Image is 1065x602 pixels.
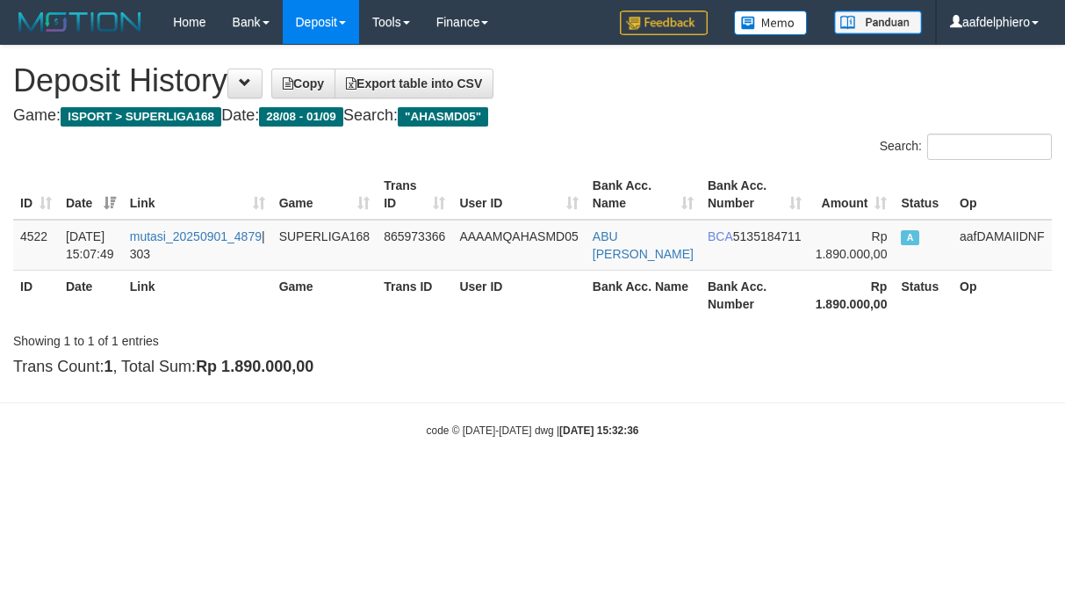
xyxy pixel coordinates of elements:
[123,270,272,320] th: Link
[335,69,493,98] a: Export table into CSV
[701,220,809,271] td: 5135184711
[61,107,221,127] span: ISPORT > SUPERLIGA168
[13,107,1052,125] h4: Game: Date: Search:
[620,11,708,35] img: Feedback.jpg
[586,270,701,320] th: Bank Acc. Name
[953,170,1052,220] th: Op
[13,270,59,320] th: ID
[272,220,378,271] td: SUPERLIGA168
[816,279,888,311] strong: Rp 1.890.000,00
[13,325,430,350] div: Showing 1 to 1 of 1 entries
[259,107,343,127] span: 28/08 - 01/09
[701,170,809,220] th: Bank Acc. Number: activate to sort column ascending
[398,107,488,127] span: "AHASMD05"
[13,9,147,35] img: MOTION_logo.png
[283,76,324,91] span: Copy
[927,134,1052,160] input: Search:
[123,170,272,220] th: Link: activate to sort column ascending
[894,270,953,320] th: Status
[377,220,452,271] td: 865973366
[13,170,59,220] th: ID: activate to sort column ascending
[834,11,922,34] img: panduan.png
[13,220,59,271] td: 4522
[196,358,313,375] strong: Rp 1.890.000,00
[271,69,335,98] a: Copy
[953,270,1052,320] th: Op
[816,229,888,261] span: Rp 1.890.000,00
[59,220,123,271] td: [DATE] 15:07:49
[586,170,701,220] th: Bank Acc. Name: activate to sort column ascending
[593,229,694,261] a: ABU [PERSON_NAME]
[901,230,918,245] span: Approved
[272,170,378,220] th: Game: activate to sort column ascending
[734,11,808,35] img: Button%20Memo.svg
[377,270,452,320] th: Trans ID
[272,270,378,320] th: Game
[346,76,482,91] span: Export table into CSV
[708,229,733,243] span: BCA
[377,170,452,220] th: Trans ID: activate to sort column ascending
[130,229,262,243] a: mutasi_20250901_4879
[13,63,1052,98] h1: Deposit History
[123,220,272,271] td: | 303
[809,170,895,220] th: Amount: activate to sort column ascending
[894,170,953,220] th: Status
[559,424,638,437] strong: [DATE] 15:32:36
[452,270,585,320] th: User ID
[59,170,123,220] th: Date: activate to sort column ascending
[427,424,639,437] small: code © [DATE]-[DATE] dwg |
[701,270,809,320] th: Bank Acc. Number
[953,220,1052,271] td: aafDAMAIIDNF
[452,170,585,220] th: User ID: activate to sort column ascending
[13,359,1052,376] h4: Trans Count: , Total Sum:
[104,358,112,375] strong: 1
[59,270,123,320] th: Date
[452,220,585,271] td: AAAAMQAHASMD05
[880,134,1052,160] label: Search:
